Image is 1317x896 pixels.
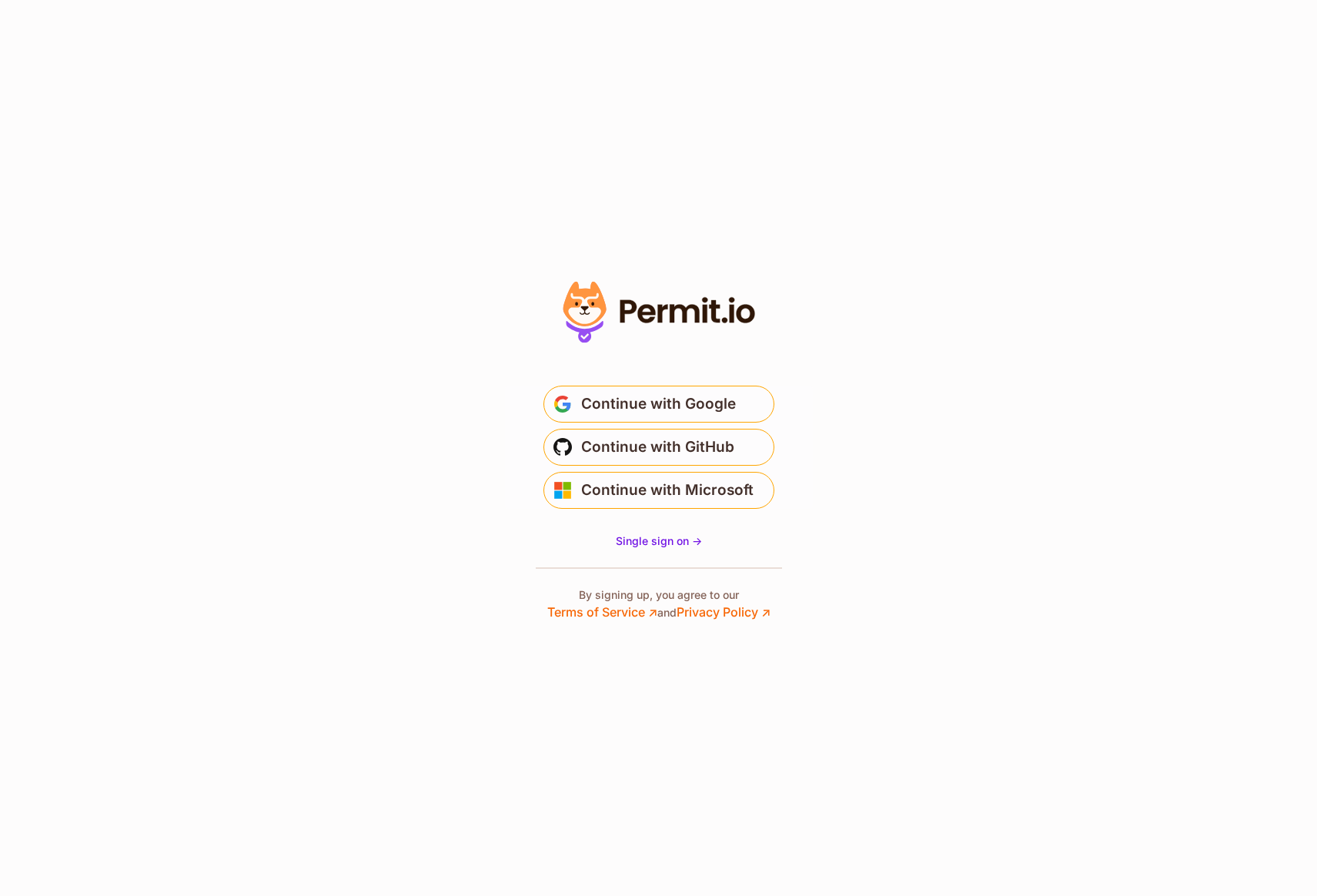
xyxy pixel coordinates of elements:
[547,604,657,620] a: Terms of Service ↗
[543,386,774,423] button: Continue with Google
[543,472,774,509] button: Continue with Microsoft
[581,478,754,503] span: Continue with Microsoft
[581,392,736,416] span: Continue with Google
[581,435,734,460] span: Continue with GitHub
[677,604,770,620] a: Privacy Policy ↗
[616,533,702,549] a: Single sign on ->
[543,429,774,466] button: Continue with GitHub
[547,587,770,621] p: By signing up, you agree to our and
[616,534,702,547] span: Single sign on ->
